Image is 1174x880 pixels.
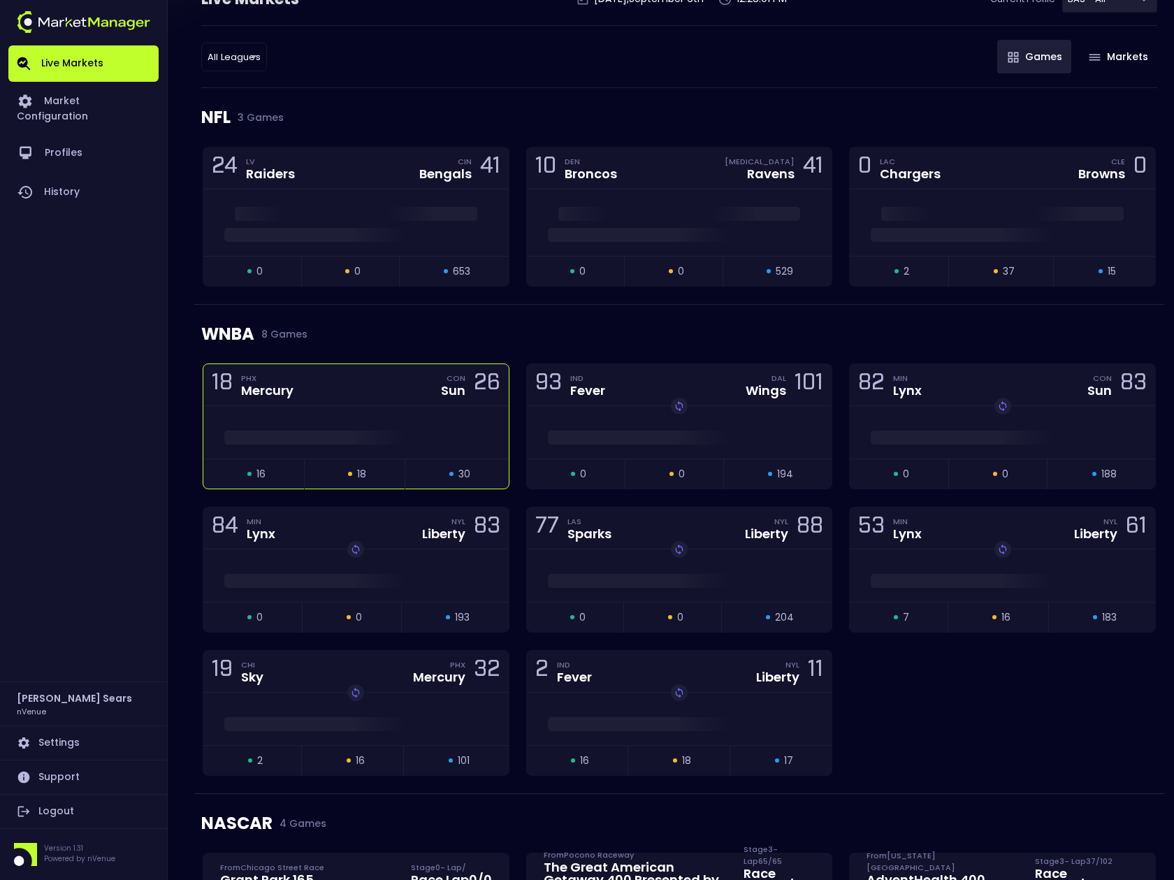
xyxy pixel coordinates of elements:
a: Market Configuration [8,82,159,134]
div: IND [557,659,592,670]
span: 0 [579,610,586,625]
div: 83 [474,515,500,541]
div: [MEDICAL_DATA] [725,156,795,167]
img: replayImg [350,544,361,555]
span: 8 Games [254,329,307,340]
div: Chargers [880,168,941,180]
img: replayImg [674,544,685,555]
div: 82 [858,372,885,398]
img: gameIcon [1089,54,1101,61]
div: CON [447,373,465,384]
div: 101 [795,372,823,398]
div: Stage 3 - Lap 37 / 102 [1035,856,1138,867]
span: 0 [679,467,685,482]
div: Raiders [246,168,295,180]
div: LAS [567,516,611,527]
div: 26 [474,372,500,398]
div: NYL [785,659,799,670]
div: 0 [1133,155,1147,181]
div: WNBA [201,305,1157,363]
span: 0 [903,467,909,482]
div: 11 [808,658,823,684]
div: Lynx [247,528,275,540]
div: IND [570,373,605,384]
span: 529 [776,264,793,279]
span: 0 [579,264,586,279]
span: 0 [256,264,263,279]
div: CIN [458,156,472,167]
span: 16 [356,753,365,768]
div: 84 [212,515,238,541]
a: Settings [8,726,159,760]
button: Games [997,40,1071,73]
div: Version 1.31Powered by nVenue [8,843,159,866]
div: 2 [535,658,549,684]
span: 16 [256,467,266,482]
span: 204 [775,610,794,625]
div: 18 [212,372,233,398]
div: MIN [893,516,922,527]
span: 30 [458,467,470,482]
span: 2 [904,264,909,279]
div: Wings [746,384,786,397]
div: NFL [201,88,1157,147]
div: Stage 3 - Lap 65 / 65 [744,856,815,867]
div: 19 [212,658,233,684]
span: 183 [1102,610,1117,625]
div: Liberty [745,528,788,540]
div: 83 [1120,372,1147,398]
span: 0 [1002,467,1008,482]
span: 0 [356,610,362,625]
div: 88 [797,515,823,541]
div: BAS - All [201,43,267,71]
div: 24 [212,155,238,181]
div: Ravens [747,168,795,180]
div: From Pocono Raceway [544,849,727,860]
div: Fever [557,671,592,684]
div: Bengals [419,168,472,180]
span: 18 [357,467,366,482]
div: Broncos [565,168,617,180]
div: CON [1093,373,1112,384]
span: 18 [682,753,691,768]
div: 61 [1126,515,1147,541]
div: Liberty [756,671,799,684]
span: 188 [1101,467,1117,482]
div: Liberty [1074,528,1117,540]
span: 0 [678,264,684,279]
div: 0 [858,155,871,181]
img: gameIcon [1008,52,1019,63]
span: 7 [903,610,909,625]
img: replayImg [674,401,685,412]
div: Liberty [422,528,465,540]
div: 77 [535,515,559,541]
span: 4 Games [273,818,326,829]
div: 41 [480,155,500,181]
div: NYL [451,516,465,527]
div: LAC [880,156,941,167]
div: Mercury [413,671,465,684]
div: MIN [893,373,922,384]
div: Lynx [893,528,922,540]
div: NYL [1103,516,1117,527]
div: 32 [474,658,500,684]
span: 0 [354,264,361,279]
img: logo [17,11,150,33]
div: LV [246,156,295,167]
div: 41 [803,155,823,181]
div: CHI [241,659,263,670]
img: replayImg [350,687,361,698]
div: Fever [570,384,605,397]
span: 3 Games [231,112,284,123]
p: Version 1.31 [44,843,115,853]
div: NYL [774,516,788,527]
span: 0 [677,610,683,625]
span: 37 [1003,264,1015,279]
div: DEN [565,156,617,167]
div: DAL [771,373,786,384]
div: Sparks [567,528,611,540]
div: Sun [441,384,465,397]
div: NASCAR [201,794,1157,853]
a: Profiles [8,134,159,173]
img: replayImg [997,544,1008,555]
